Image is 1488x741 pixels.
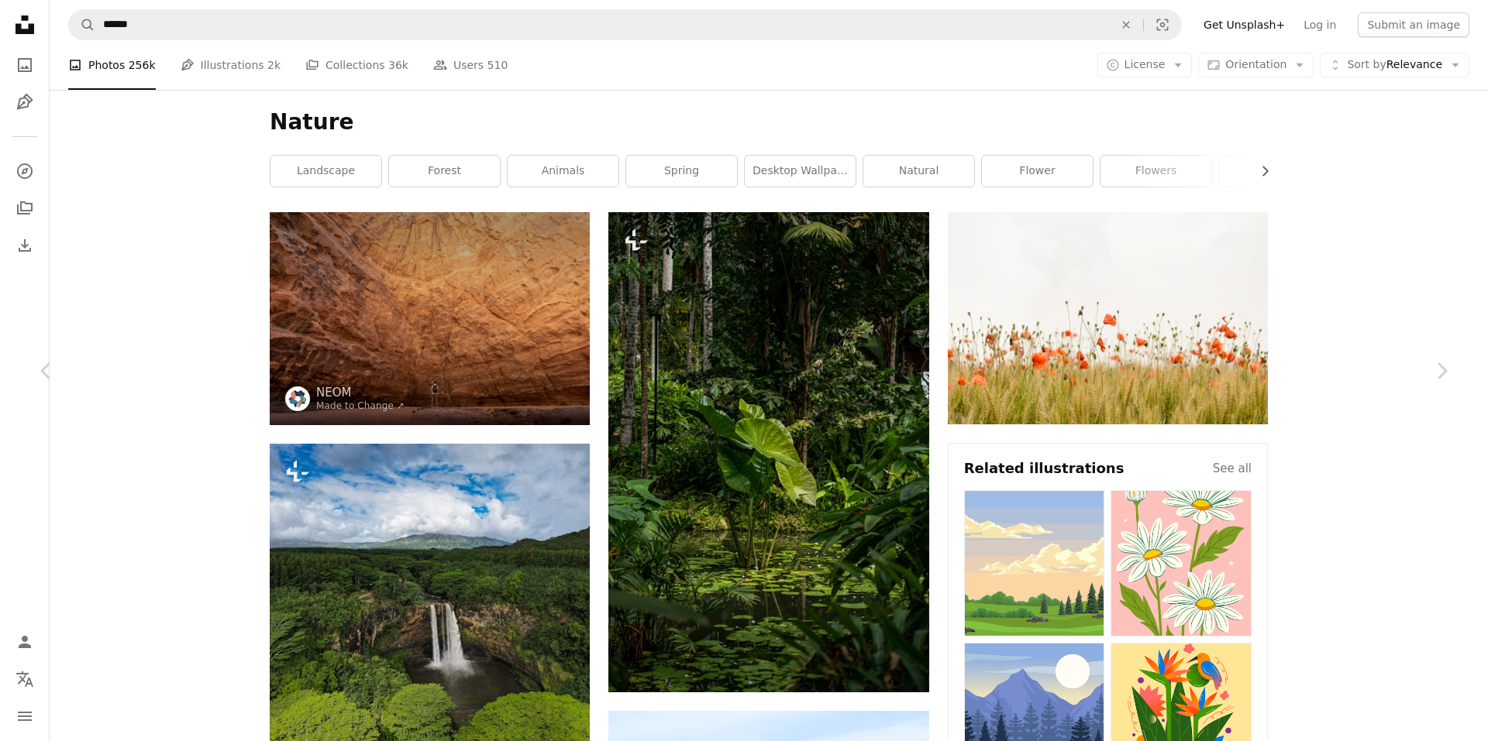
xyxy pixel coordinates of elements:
[508,156,618,187] a: animals
[1144,10,1181,39] button: Visual search
[608,212,928,692] img: a lush green forest filled with lots of trees
[1251,156,1268,187] button: scroll list to the right
[1109,10,1143,39] button: Clear
[270,311,590,325] a: a man standing in the middle of a canyon
[1097,53,1193,77] button: License
[389,156,500,187] a: forest
[9,701,40,732] button: Menu
[1225,58,1286,70] span: Orientation
[285,386,310,411] img: Go to NEOM's profile
[948,310,1268,324] a: orange flowers
[1347,57,1442,73] span: Relevance
[1358,12,1469,37] button: Submit an image
[863,156,974,187] a: natural
[948,212,1268,424] img: orange flowers
[982,156,1093,187] a: flower
[9,626,40,657] a: Log in / Sign up
[267,57,281,74] span: 2k
[1111,490,1252,636] img: premium_vector-1716874671235-95932d850cce
[316,400,405,411] a: Made to Change ↗
[305,40,408,90] a: Collections 36k
[9,664,40,695] button: Language
[270,108,1268,136] h1: Nature
[9,193,40,224] a: Collections
[964,490,1105,636] img: premium_vector-1697729804286-7dd6c1a04597
[270,662,590,676] a: a waterfall in the middle of a lush green forest
[68,9,1182,40] form: Find visuals sitewide
[745,156,856,187] a: desktop wallpaper
[69,10,95,39] button: Search Unsplash
[626,156,737,187] a: spring
[1347,58,1386,70] span: Sort by
[608,444,928,458] a: a lush green forest filled with lots of trees
[1213,459,1252,478] a: See all
[270,156,381,187] a: landscape
[964,459,1125,478] h4: Related illustrations
[388,57,408,74] span: 36k
[1395,297,1488,445] a: Next
[433,40,508,90] a: Users 510
[1198,53,1314,77] button: Orientation
[316,385,405,400] a: NEOM
[9,156,40,187] a: Explore
[1294,12,1345,37] a: Log in
[9,230,40,261] a: Download History
[270,212,590,425] img: a man standing in the middle of a canyon
[1194,12,1294,37] a: Get Unsplash+
[1320,53,1469,77] button: Sort byRelevance
[9,50,40,81] a: Photos
[1125,58,1166,70] span: License
[1219,156,1330,187] a: mountain
[1100,156,1211,187] a: flowers
[487,57,508,74] span: 510
[9,87,40,118] a: Illustrations
[181,40,281,90] a: Illustrations 2k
